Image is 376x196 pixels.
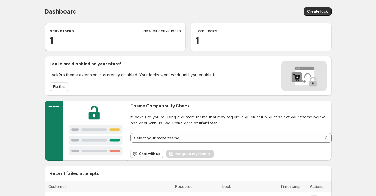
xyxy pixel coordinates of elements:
a: View all active locks [142,28,181,34]
button: Create lock [304,7,332,16]
h2: Theme Compatibility Check [130,103,331,109]
h2: 1 [195,34,327,46]
p: Total locks [195,28,217,34]
img: Locks disabled [281,61,327,91]
h2: 1 [50,34,181,46]
span: Create lock [307,9,328,14]
span: Resource [175,184,193,189]
p: LockPro theme extension is currently disabled. Your locks wont work until you enable it. [50,72,216,78]
button: Fix this [50,82,69,91]
p: Active locks [50,28,74,34]
span: Lock [222,184,231,189]
span: Timestamp [280,184,301,189]
h2: Locks are disabled on your store! [50,61,216,67]
span: Fix this [53,84,66,89]
span: Actions [310,184,323,189]
strong: for free! [201,120,217,125]
img: Customer support [45,101,128,161]
span: It looks like you're using a custom theme that may require a quick setup. Just select your theme ... [130,114,331,126]
button: Chat with us [130,150,164,158]
h2: Recent failed attempts [50,170,99,176]
span: Customer [48,184,66,189]
span: Chat with us [139,151,160,156]
span: Dashboard [45,8,77,15]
